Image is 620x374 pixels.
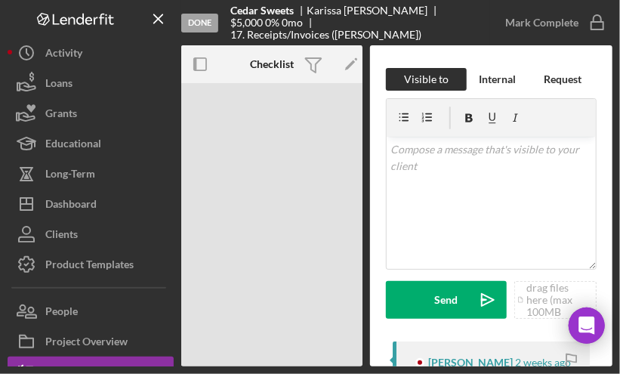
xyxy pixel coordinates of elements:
[45,128,101,162] div: Educational
[307,5,440,17] div: Karissa [PERSON_NAME]
[8,159,174,189] button: Long-Term
[479,68,516,91] div: Internal
[8,249,174,280] button: Product Templates
[265,17,279,29] div: 0 %
[45,249,134,283] div: Product Templates
[8,219,174,249] button: Clients
[230,17,263,29] div: $5,000
[45,219,78,253] div: Clients
[386,68,467,91] button: Visible to Client
[181,14,218,32] div: Done
[45,98,77,132] div: Grants
[515,357,571,369] time: 2025-09-08 18:42
[536,68,589,91] div: Request Docs
[490,8,612,38] button: Mark Complete
[8,296,174,326] button: People
[393,68,459,91] div: Visible to Client
[45,189,97,223] div: Dashboard
[45,296,78,330] div: People
[230,29,421,41] div: 17. Receipts/Invoices ([PERSON_NAME])
[250,58,294,70] b: Checklist
[8,326,174,357] button: Project Overview
[529,68,597,91] button: Request Docs
[230,5,294,17] b: Cedar Sweets
[8,68,174,98] button: Loans
[8,38,174,68] button: Activity
[505,8,578,38] div: Mark Complete
[474,68,521,91] button: Internal
[8,98,174,128] button: Grants
[45,68,72,102] div: Loans
[8,128,174,159] button: Educational
[569,308,605,344] div: Open Intercom Messenger
[435,281,458,319] div: Send
[45,326,128,360] div: Project Overview
[386,281,507,319] button: Send
[8,189,174,219] button: Dashboard
[428,357,513,369] div: [PERSON_NAME]
[282,17,303,29] div: 0 mo
[45,159,95,193] div: Long-Term
[45,38,82,72] div: Activity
